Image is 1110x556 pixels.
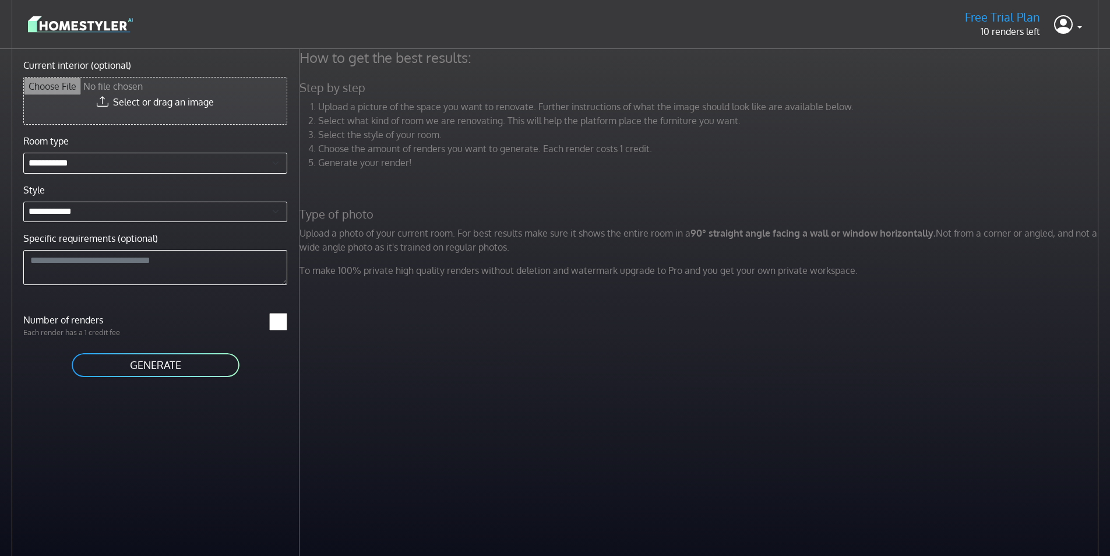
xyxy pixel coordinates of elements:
[293,207,1108,221] h5: Type of photo
[318,156,1101,170] li: Generate your render!
[23,183,45,197] label: Style
[23,134,69,148] label: Room type
[318,128,1101,142] li: Select the style of your room.
[318,100,1101,114] li: Upload a picture of the space you want to renovate. Further instructions of what the image should...
[690,227,936,239] strong: 90° straight angle facing a wall or window horizontally.
[318,114,1101,128] li: Select what kind of room we are renovating. This will help the platform place the furniture you w...
[965,24,1040,38] p: 10 renders left
[965,10,1040,24] h5: Free Trial Plan
[293,80,1108,95] h5: Step by step
[71,352,241,378] button: GENERATE
[293,49,1108,66] h4: How to get the best results:
[16,313,156,327] label: Number of renders
[293,263,1108,277] p: To make 100% private high quality renders without deletion and watermark upgrade to Pro and you g...
[23,231,158,245] label: Specific requirements (optional)
[23,58,131,72] label: Current interior (optional)
[16,327,156,338] p: Each render has a 1 credit fee
[28,14,133,34] img: logo-3de290ba35641baa71223ecac5eacb59cb85b4c7fdf211dc9aaecaaee71ea2f8.svg
[318,142,1101,156] li: Choose the amount of renders you want to generate. Each render costs 1 credit.
[293,226,1108,254] p: Upload a photo of your current room. For best results make sure it shows the entire room in a Not...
